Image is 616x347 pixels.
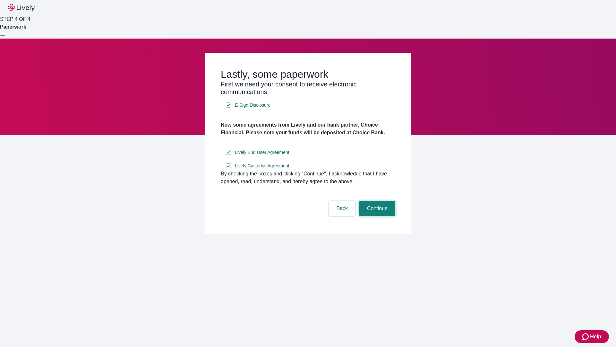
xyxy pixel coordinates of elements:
span: E-Sign Disclosure [235,102,270,109]
button: Zendesk support iconHelp [575,330,609,343]
h2: Lastly, some paperwork [221,68,395,80]
button: Continue [359,201,395,216]
div: By checking the boxes and clicking “Continue", I acknowledge that I have opened, read, understand... [221,170,395,185]
button: Back [329,201,355,216]
a: e-sign disclosure document [234,148,291,156]
span: Help [590,333,601,341]
a: e-sign disclosure document [234,101,272,109]
span: Lively End User Agreement [235,149,289,156]
svg: Zendesk support icon [582,333,590,341]
img: Lively [8,4,35,12]
h4: Now some agreements from Lively and our bank partner, Choice Financial. Please note your funds wi... [221,121,395,137]
h3: First we need your consent to receive electronic communications. [221,80,395,96]
span: Lively Custodial Agreement [235,163,289,169]
a: e-sign disclosure document [234,162,291,170]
